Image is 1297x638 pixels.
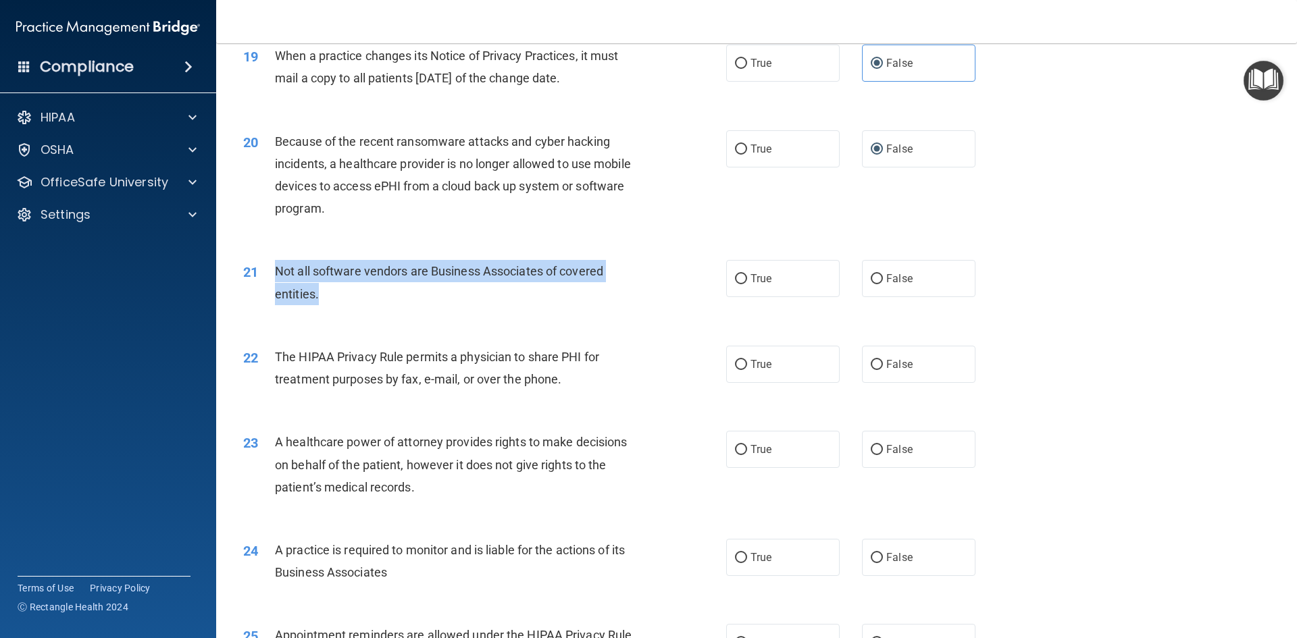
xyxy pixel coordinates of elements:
a: HIPAA [16,109,197,126]
span: 19 [243,49,258,65]
span: A healthcare power of attorney provides rights to make decisions on behalf of the patient, howeve... [275,435,627,494]
span: True [751,272,771,285]
input: True [735,144,747,155]
input: True [735,445,747,455]
button: Open Resource Center [1244,61,1283,101]
span: False [886,57,913,70]
span: The HIPAA Privacy Rule permits a physician to share PHI for treatment purposes by fax, e-mail, or... [275,350,599,386]
span: Because of the recent ransomware attacks and cyber hacking incidents, a healthcare provider is no... [275,134,631,216]
p: OSHA [41,142,74,158]
span: False [886,443,913,456]
span: 23 [243,435,258,451]
span: When a practice changes its Notice of Privacy Practices, it must mail a copy to all patients [DAT... [275,49,618,85]
span: 22 [243,350,258,366]
input: False [871,274,883,284]
input: True [735,59,747,69]
a: OSHA [16,142,197,158]
span: Ⓒ Rectangle Health 2024 [18,600,128,614]
input: False [871,553,883,563]
span: True [751,358,771,371]
span: False [886,272,913,285]
span: False [886,358,913,371]
input: True [735,553,747,563]
input: True [735,274,747,284]
input: False [871,445,883,455]
h4: Compliance [40,57,134,76]
a: Settings [16,207,197,223]
a: OfficeSafe University [16,174,197,190]
span: 21 [243,264,258,280]
a: Privacy Policy [90,581,151,595]
input: True [735,360,747,370]
p: OfficeSafe University [41,174,168,190]
span: A practice is required to monitor and is liable for the actions of its Business Associates [275,543,625,579]
span: 24 [243,543,258,559]
span: 20 [243,134,258,151]
span: True [751,57,771,70]
input: False [871,360,883,370]
input: False [871,144,883,155]
span: True [751,443,771,456]
p: Settings [41,207,91,223]
span: False [886,142,913,155]
input: False [871,59,883,69]
span: False [886,551,913,564]
span: True [751,551,771,564]
p: HIPAA [41,109,75,126]
span: True [751,142,771,155]
img: PMB logo [16,14,200,41]
a: Terms of Use [18,581,74,595]
span: Not all software vendors are Business Associates of covered entities. [275,264,603,300]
